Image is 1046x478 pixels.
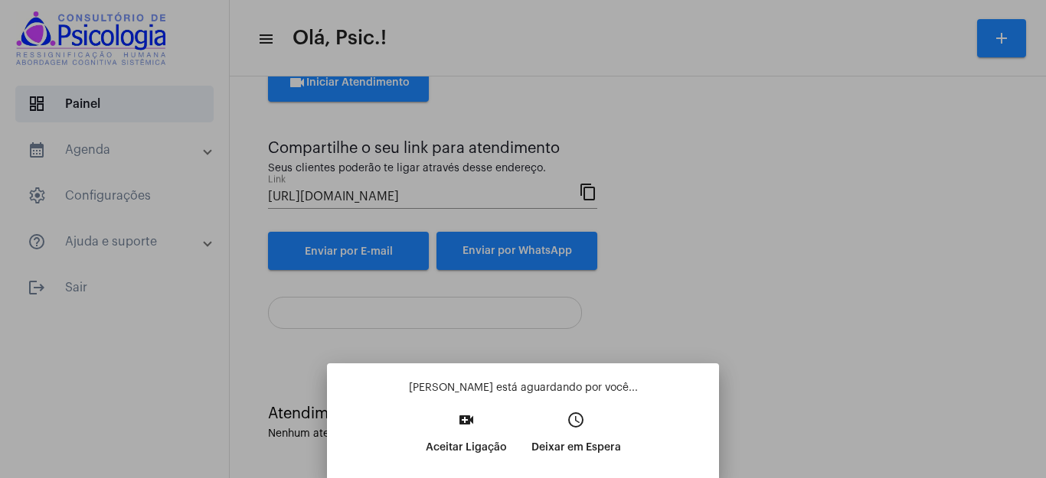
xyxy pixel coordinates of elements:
mat-icon: video_call [457,411,476,429]
p: [PERSON_NAME] está aguardando por você... [339,380,707,395]
p: Aceitar Ligação [426,434,507,461]
mat-icon: access_time [567,411,585,429]
p: Deixar em Espera [531,434,621,461]
button: Aceitar Ligação [413,406,519,472]
button: Deixar em Espera [519,406,633,472]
